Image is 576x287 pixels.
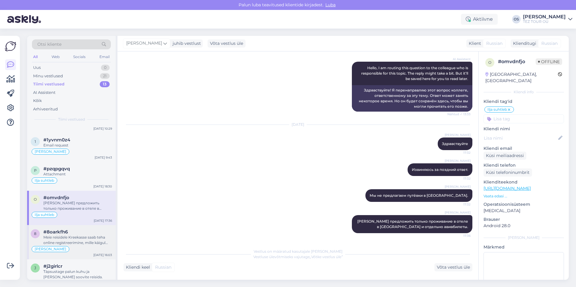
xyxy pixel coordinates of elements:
[43,143,112,148] div: Email request
[35,213,54,217] span: Ilja suhtleb
[484,216,564,223] p: Brauser
[98,53,111,61] div: Email
[43,195,69,200] span: #omvdnfjo
[43,171,112,177] div: Attachment
[445,159,471,163] span: [PERSON_NAME]
[484,186,531,191] a: [URL][DOMAIN_NAME]
[466,40,481,47] div: Klient
[484,114,564,123] input: Lisa tag
[43,235,112,245] div: Meie reisidele Kreekasse saab teha online registreerimine, mille käigul saab valida istekohad len...
[484,89,564,95] div: Kliendi info
[448,150,471,155] span: 17:32
[33,65,41,71] div: Uus
[484,201,564,208] p: Operatsioonisüsteem
[43,137,70,143] span: #1yvnm0z4
[50,53,61,61] div: Web
[488,60,491,65] span: o
[58,117,85,122] span: Tiimi vestlused
[484,235,564,240] div: [PERSON_NAME]
[448,57,471,61] span: AI Assistent
[126,40,162,47] span: [PERSON_NAME]
[100,73,110,79] div: 21
[170,40,201,47] div: juhib vestlust
[324,2,337,8] span: Luba
[445,210,471,215] span: [PERSON_NAME]
[511,40,536,47] div: Klienditugi
[33,73,63,79] div: Minu vestlused
[72,53,87,61] div: Socials
[484,145,564,152] p: Kliendi email
[94,218,112,223] div: [DATE] 17:36
[35,139,36,144] span: 1
[484,135,557,141] input: Lisa nimi
[33,90,55,96] div: AI Assistent
[412,167,468,172] span: Извиняюсь за поздний ответ.
[43,269,112,280] div: Täpsustage palun kuhu ja [PERSON_NAME] soovite reisida.
[484,168,532,177] div: Küsi telefoninumbrit
[484,126,564,132] p: Kliendi nimi
[357,219,469,229] span: [PERSON_NAME] предложить только проживание в отеле в [GEOGRAPHIC_DATA] и отдельно авиабилеты.
[254,249,343,254] span: Vestlus on määratud kasutajale [PERSON_NAME]
[310,255,343,259] i: „Võtke vestlus üle”
[445,184,471,189] span: [PERSON_NAME]
[33,106,58,112] div: Arhiveeritud
[155,264,171,270] span: Russian
[93,253,112,257] div: [DATE] 16:03
[100,81,110,87] div: 13
[34,168,37,173] span: p
[461,14,498,25] div: Aktiivne
[484,98,564,105] p: Kliendi tag'id
[442,141,468,146] span: Здравствуйте
[523,14,566,19] div: [PERSON_NAME]
[352,85,472,112] div: Здравствуйте! Я перенаправляю этот вопрос коллеге, ответственному за эту тему. Ответ может занять...
[447,112,471,116] span: Nähtud ✓ 13:33
[484,193,564,199] p: Vaata edasi ...
[448,233,471,238] span: 17:36
[33,98,42,104] div: Kõik
[370,193,468,198] span: Мы не предлагаем путёвки в [GEOGRAPHIC_DATA].
[448,176,471,181] span: 17:32
[124,264,150,270] div: Kliendi keel
[32,53,39,61] div: All
[484,179,564,185] p: Klienditeekond
[33,81,64,87] div: Tiimi vestlused
[484,244,564,250] p: Märkmed
[253,255,343,259] span: Vestluse ülevõtmiseks vajutage
[448,202,471,207] span: 17:32
[34,231,36,236] span: 8
[484,223,564,229] p: Android 28.0
[512,15,521,23] div: OS
[498,58,536,65] div: # omvdnfjo
[486,40,502,47] span: Russian
[101,65,110,71] div: 0
[536,58,562,65] span: Offline
[93,126,112,131] div: [DATE] 10:29
[43,229,68,235] span: #8oarkfh6
[361,66,469,81] span: Hello, I am routing this question to the colleague who is responsible for this topic. The reply m...
[523,14,572,24] a: [PERSON_NAME]TEZ TOUR OÜ
[93,184,112,189] div: [DATE] 18:30
[484,162,564,168] p: Kliendi telefon
[37,41,61,48] span: Otsi kliente
[35,247,66,251] span: [PERSON_NAME]
[541,40,558,47] span: Russian
[43,264,62,269] span: #j2girlcr
[487,108,507,111] span: Ilja suhtleb
[95,155,112,160] div: [DATE] 9:43
[43,200,112,211] div: [PERSON_NAME] предложить только проживание в отеле в [GEOGRAPHIC_DATA] и отдельно авиабилеты.
[34,197,37,202] span: o
[484,208,564,214] p: [MEDICAL_DATA]
[208,39,246,48] div: Võta vestlus üle
[485,71,558,84] div: [GEOGRAPHIC_DATA], [GEOGRAPHIC_DATA]
[34,266,36,270] span: j
[434,263,472,271] div: Võta vestlus üle
[35,150,66,153] span: [PERSON_NAME]
[43,166,70,171] span: #pzqpgqvq
[445,133,471,137] span: [PERSON_NAME]
[484,152,526,160] div: Küsi meiliaadressi
[523,19,566,24] div: TEZ TOUR OÜ
[124,122,472,127] div: [DATE]
[5,41,16,52] img: Askly Logo
[35,179,54,182] span: Ilja suhtleb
